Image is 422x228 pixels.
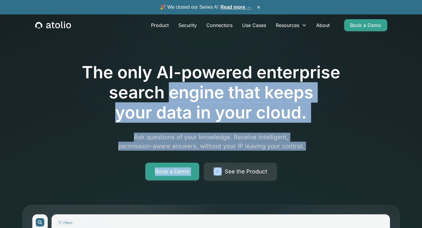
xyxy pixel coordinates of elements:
a: Use Cases [237,19,271,31]
a: Book a Demo [344,19,387,31]
a: Product [146,19,174,31]
div: Resources [271,19,311,31]
div: Resources [276,22,299,29]
a: Connectors [202,19,237,31]
a: See the Product [204,163,277,181]
a: Security [174,19,202,31]
h1: The only AI-powered enterprise search engine that keeps your data in your cloud. [57,62,365,123]
span: 🎉 We closed our Series A! [160,4,251,11]
a: Read more → [220,4,251,10]
a: Book a Demo [145,163,199,181]
div: See the Product [225,167,267,176]
button: × [255,4,262,10]
a: home [35,21,71,29]
p: Ask questions of your knowledge. Receive intelligent, permission-aware answers, without your IP l... [96,133,327,151]
a: About [311,19,334,31]
iframe: Chat Widget [392,199,422,228]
